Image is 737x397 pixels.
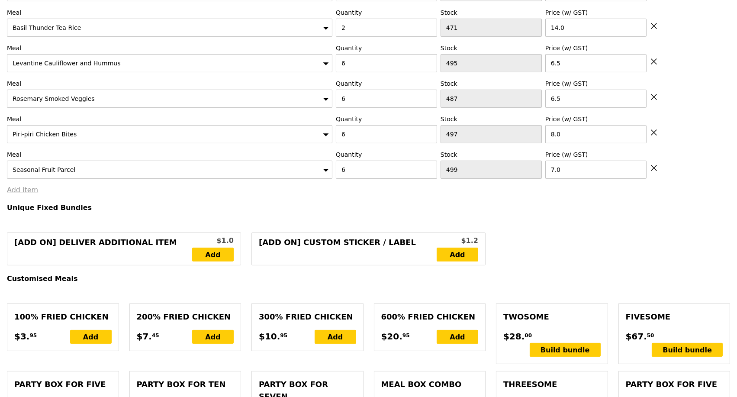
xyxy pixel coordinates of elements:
[7,79,332,88] label: Meal
[13,166,75,173] span: Seasonal Fruit Parcel
[441,150,542,159] label: Stock
[381,311,479,323] div: 600% Fried Chicken
[626,378,723,391] div: Party Box for Five
[652,343,723,357] div: Build bundle
[7,274,730,283] h4: Customised Meals
[152,332,159,339] span: 45
[402,332,410,339] span: 95
[336,8,437,17] label: Quantity
[530,343,601,357] div: Build bundle
[545,115,647,123] label: Price (w/ GST)
[14,330,29,343] span: $3.
[7,150,332,159] label: Meal
[437,236,478,246] div: $1.2
[437,330,478,344] div: Add
[14,378,112,391] div: Party Box for Five
[13,131,77,138] span: Piri-piri Chicken Bites
[192,330,234,344] div: Add
[13,95,95,102] span: Rosemary Smoked Veggies
[336,44,437,52] label: Quantity
[503,330,525,343] span: $28.
[137,311,234,323] div: 200% Fried Chicken
[13,60,121,67] span: Levantine Cauliflower and Hummus
[259,236,437,261] div: [Add on] Custom Sticker / Label
[280,332,287,339] span: 95
[336,115,437,123] label: Quantity
[647,332,654,339] span: 50
[192,248,234,261] a: Add
[14,236,192,261] div: [Add on] Deliver Additional Item
[503,378,601,391] div: Threesome
[7,203,730,212] h4: Unique Fixed Bundles
[259,330,280,343] span: $10.
[545,150,647,159] label: Price (w/ GST)
[441,79,542,88] label: Stock
[192,236,234,246] div: $1.0
[7,8,332,17] label: Meal
[503,311,601,323] div: Twosome
[70,330,112,344] div: Add
[437,248,478,261] a: Add
[14,311,112,323] div: 100% Fried Chicken
[545,8,647,17] label: Price (w/ GST)
[137,378,234,391] div: Party Box for Ten
[336,79,437,88] label: Quantity
[525,332,532,339] span: 00
[381,378,479,391] div: Meal Box Combo
[7,115,332,123] label: Meal
[381,330,402,343] span: $20.
[7,186,38,194] a: Add item
[441,115,542,123] label: Stock
[545,79,647,88] label: Price (w/ GST)
[336,150,437,159] label: Quantity
[441,8,542,17] label: Stock
[13,24,81,31] span: Basil Thunder Tea Rice
[7,44,332,52] label: Meal
[626,330,647,343] span: $67.
[441,44,542,52] label: Stock
[315,330,356,344] div: Add
[259,311,356,323] div: 300% Fried Chicken
[545,44,647,52] label: Price (w/ GST)
[29,332,37,339] span: 95
[137,330,152,343] span: $7.
[626,311,723,323] div: Fivesome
